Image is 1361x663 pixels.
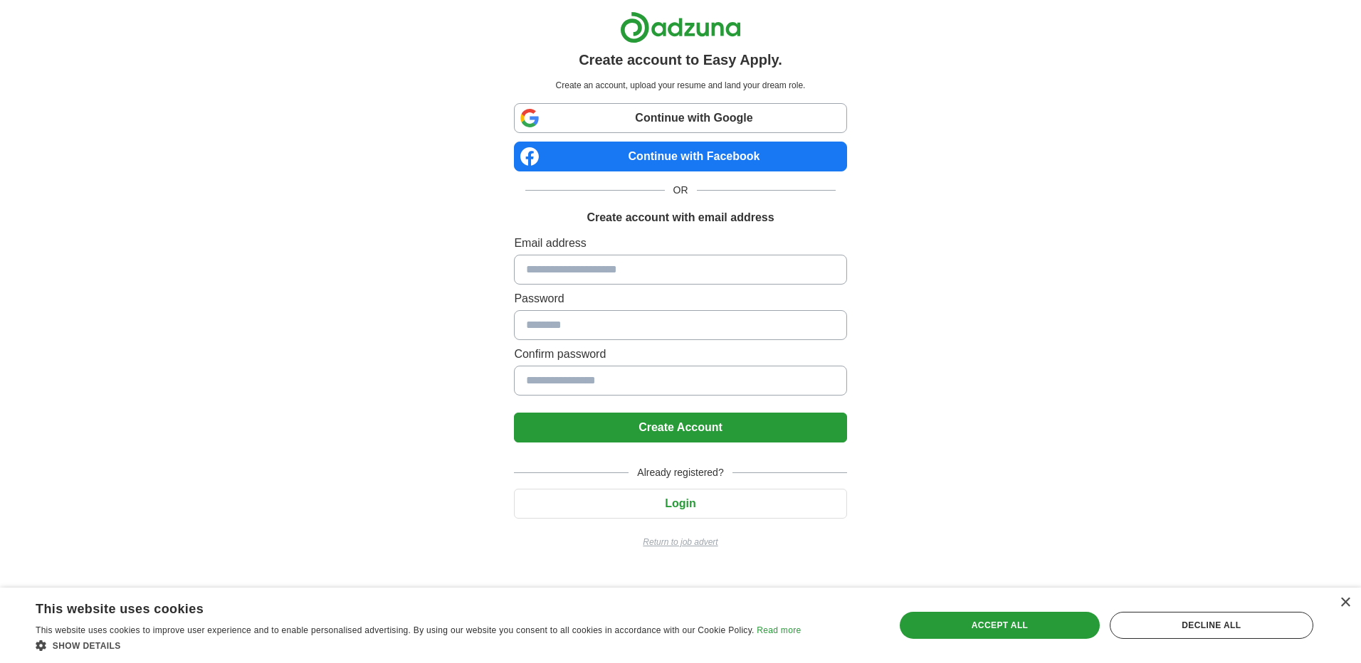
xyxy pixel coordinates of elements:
h1: Create account with email address [587,209,774,226]
div: Accept all [900,612,1099,639]
div: Close [1340,598,1350,608]
div: Show details [36,638,801,652]
div: Decline all [1110,612,1313,639]
label: Confirm password [514,346,846,363]
a: Read more, opens a new window [757,625,801,635]
span: Already registered? [629,465,732,480]
label: Password [514,290,846,307]
img: Adzuna logo [620,11,741,43]
a: Return to job advert [514,536,846,548]
div: This website uses cookies [36,596,765,617]
a: Login [514,497,846,509]
label: Email address [514,235,846,252]
a: Continue with Google [514,103,846,133]
span: Show details [53,641,121,651]
p: Create an account, upload your resume and land your dream role. [517,79,844,92]
span: OR [665,183,697,198]
a: Continue with Facebook [514,142,846,171]
button: Create Account [514,413,846,442]
span: This website uses cookies to improve user experience and to enable personalised advertising. By u... [36,625,755,635]
h1: Create account to Easy Apply. [579,49,782,70]
button: Login [514,489,846,519]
